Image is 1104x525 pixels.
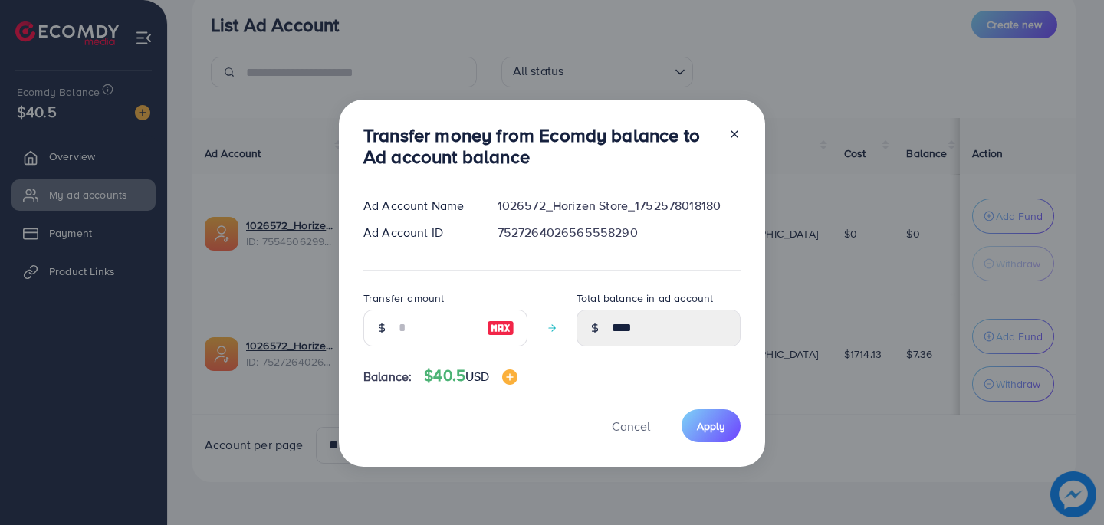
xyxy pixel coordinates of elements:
button: Cancel [593,409,669,442]
img: image [502,369,517,385]
h3: Transfer money from Ecomdy balance to Ad account balance [363,124,716,169]
span: Balance: [363,368,412,386]
img: image [487,319,514,337]
label: Total balance in ad account [577,290,713,306]
div: 1026572_Horizen Store_1752578018180 [485,197,753,215]
div: Ad Account Name [351,197,485,215]
span: Cancel [612,418,650,435]
div: 7527264026565558290 [485,224,753,241]
span: USD [465,368,489,385]
span: Apply [697,418,725,434]
button: Apply [682,409,741,442]
label: Transfer amount [363,290,444,306]
div: Ad Account ID [351,224,485,241]
h4: $40.5 [424,366,517,386]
